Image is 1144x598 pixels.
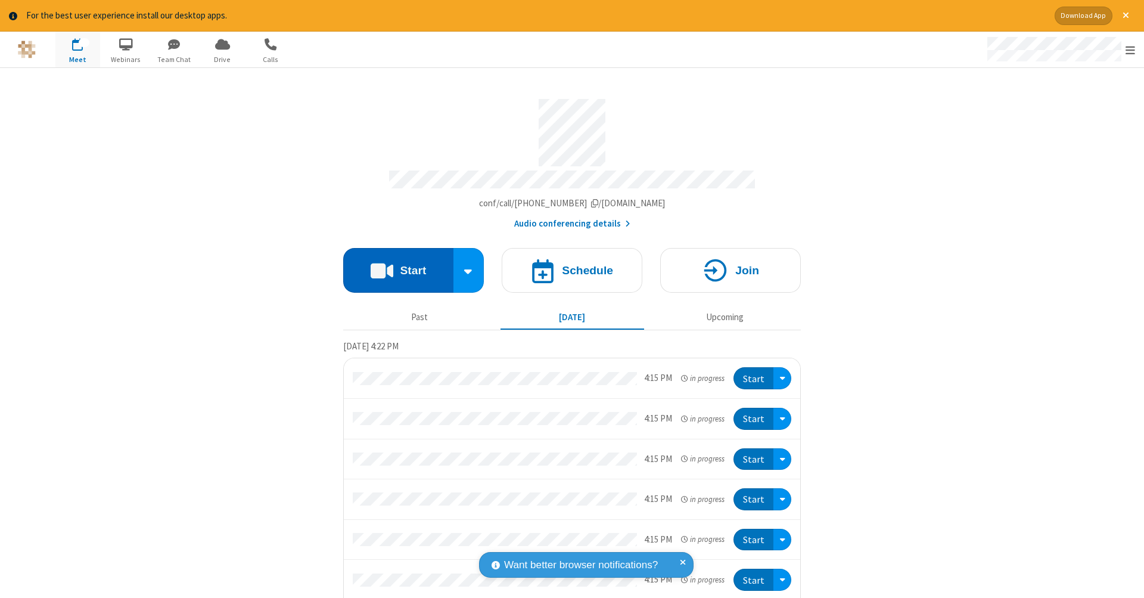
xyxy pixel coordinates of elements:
button: Audio conferencing details [514,217,630,231]
span: [DATE] 4:22 PM [343,340,399,352]
button: Start [733,488,773,510]
div: 4:15 PM [644,533,672,547]
div: 4:15 PM [644,412,672,426]
span: Meet [55,54,100,65]
h4: Join [735,265,759,276]
span: Team Chat [152,54,197,65]
div: 12 [79,38,89,47]
span: Webinars [104,54,148,65]
em: in progress [681,373,725,384]
button: Schedule [502,248,642,293]
button: Start [733,408,773,430]
em: in progress [681,494,725,505]
div: 4:15 PM [644,371,672,385]
button: Start [733,569,773,591]
div: Open menu [773,448,791,470]
h4: Schedule [562,265,613,276]
div: For the best user experience install our desktop apps. [26,9,1046,23]
div: 4:15 PM [644,492,672,506]
section: Account details [343,90,801,230]
span: Copy my meeting room link [479,197,666,209]
button: Past [348,306,492,329]
button: Start [343,248,453,293]
em: in progress [681,574,725,585]
button: Start [733,448,773,470]
button: Close alert [1117,7,1135,25]
button: Logo [4,32,49,67]
div: Start conference options [453,248,484,293]
div: 4:15 PM [644,453,672,466]
h4: Start [400,265,426,276]
span: Drive [200,54,245,65]
button: [DATE] [500,306,644,329]
div: Open menu [976,32,1144,67]
button: Start [733,529,773,551]
img: QA Selenium DO NOT DELETE OR CHANGE [18,41,36,58]
button: Join [660,248,801,293]
div: Open menu [773,367,791,389]
span: Calls [248,54,293,65]
button: Copy my meeting room linkCopy my meeting room link [479,197,666,210]
div: Open menu [773,488,791,510]
em: in progress [681,453,725,464]
em: in progress [681,534,725,545]
button: Download App [1055,7,1112,25]
button: Start [733,367,773,389]
em: in progress [681,413,725,425]
div: Open menu [773,408,791,430]
span: Want better browser notifications? [504,557,658,573]
button: Upcoming [653,306,797,329]
div: Open menu [773,569,791,591]
div: Open menu [773,529,791,551]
